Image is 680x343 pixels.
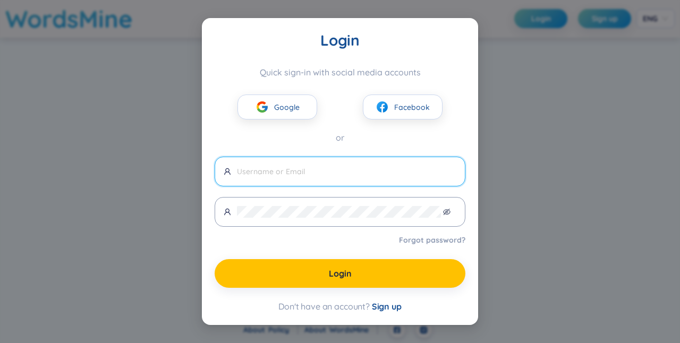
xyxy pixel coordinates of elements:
[329,268,352,279] span: Login
[363,95,443,119] button: facebookFacebook
[215,131,465,144] div: or
[215,301,465,312] div: Don't have an account?
[394,101,430,113] span: Facebook
[215,259,465,288] button: Login
[215,67,465,78] div: Quick sign-in with social media accounts
[443,208,450,216] span: eye-invisible
[256,100,269,114] img: google
[376,100,389,114] img: facebook
[372,301,402,312] span: Sign up
[237,95,317,119] button: googleGoogle
[237,166,456,177] input: Username or Email
[224,168,231,175] span: user
[399,235,465,245] a: Forgot password?
[274,101,300,113] span: Google
[215,31,465,50] div: Login
[224,208,231,216] span: user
